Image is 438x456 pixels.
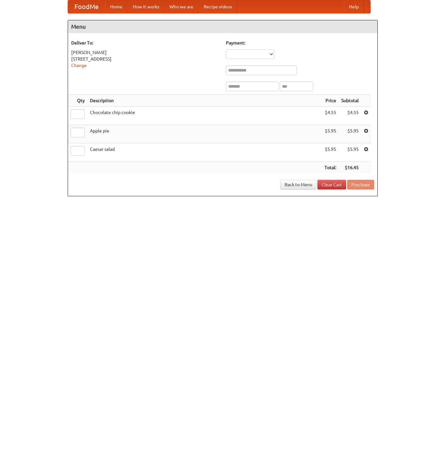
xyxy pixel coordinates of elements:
[68,20,377,33] h4: Menu
[322,143,339,162] td: $5.95
[339,95,361,107] th: Subtotal
[339,162,361,174] th: $16.45
[87,143,322,162] td: Caesar salad
[339,143,361,162] td: $5.95
[71,56,219,62] div: [STREET_ADDRESS]
[87,107,322,125] td: Chocolate chip cookie
[105,0,128,13] a: Home
[87,95,322,107] th: Description
[347,180,374,189] button: Purchase
[68,95,87,107] th: Qty
[322,95,339,107] th: Price
[322,107,339,125] td: $4.55
[339,107,361,125] td: $4.55
[339,125,361,143] td: $5.95
[322,125,339,143] td: $5.95
[164,0,199,13] a: Who we are
[68,0,105,13] a: FoodMe
[199,0,237,13] a: Recipe videos
[322,162,339,174] th: Total:
[71,40,219,46] h5: Deliver To:
[317,180,346,189] a: Clear Cart
[280,180,316,189] a: Back to Menu
[128,0,164,13] a: How it works
[71,63,87,68] a: Change
[226,40,374,46] h5: Payment:
[87,125,322,143] td: Apple pie
[71,49,219,56] div: [PERSON_NAME]
[344,0,364,13] a: Help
